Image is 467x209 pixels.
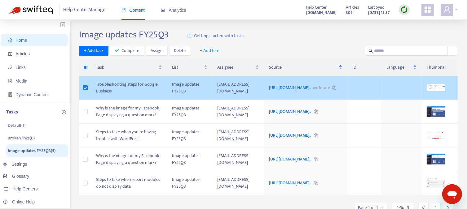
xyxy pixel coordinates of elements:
span: home [8,38,12,42]
a: Settings [3,162,27,167]
span: List [172,64,203,71]
th: Task [91,59,167,76]
span: Language [386,64,412,71]
span: Dynamic Content [15,92,49,97]
a: Online Help [3,199,35,204]
td: Steps to take when you're having trouble with WordPress [91,124,167,147]
td: Image updates FY25Q3 [167,76,213,100]
img: media-preview [427,177,445,189]
strong: 305 [346,9,353,16]
img: media-preview [427,131,445,139]
span: Articles [346,4,359,11]
span: Home [15,38,27,43]
span: file-image [8,79,12,83]
a: [URL][DOMAIN_NAME].. [269,108,312,115]
img: Swifteq [9,6,53,14]
img: media-preview [427,106,445,117]
th: List [167,59,213,76]
td: [EMAIL_ADDRESS][DOMAIN_NAME] [213,76,264,100]
a: Getting started with tasks [187,29,244,43]
img: sync.dc5367851b00ba804db3.png [400,6,408,14]
span: book [121,8,126,12]
span: container [8,92,12,97]
span: Analytics [161,8,186,13]
span: Help Centers [12,186,38,191]
p: Tasks [6,109,18,116]
span: + Add task [84,47,104,54]
span: Assignee [218,64,254,71]
span: area-chart [161,8,165,12]
button: + Add filter [196,46,226,56]
td: Image updates FY25Q3 [167,100,213,124]
span: appstore [424,6,431,13]
button: Delete [169,46,191,56]
img: media-preview [427,84,445,91]
span: plus-circle [62,110,66,114]
th: Assignee [213,59,264,76]
td: Steps to take when report modules do not display data [91,171,167,195]
td: [EMAIL_ADDRESS][DOMAIN_NAME] [213,100,264,124]
td: Troubleshooting steps for Google Business [91,76,167,100]
span: user [443,6,451,13]
a: [URL][DOMAIN_NAME].. [269,84,312,91]
span: Help Center Manager [64,4,108,16]
span: Articles [15,51,30,56]
img: media-preview [427,154,445,165]
strong: [DATE] 13:37 [368,9,390,16]
h2: Image updates FY25Q3 [79,29,169,40]
img: image-link [187,33,192,38]
a: Glossary [3,174,29,179]
td: Image updates FY25Q3 [167,124,213,147]
p: Default ( 1 ) [8,122,25,129]
span: Links [15,65,26,70]
span: Delete [174,47,186,54]
span: account-book [8,52,12,56]
span: Source [269,64,337,71]
a: [DOMAIN_NAME] [306,9,337,16]
td: Why is the image for my Facebook Page displaying a question mark? [91,147,167,171]
th: ID [347,59,381,76]
td: [EMAIL_ADDRESS][DOMAIN_NAME] [213,171,264,195]
td: [EMAIL_ADDRESS][DOMAIN_NAME] [213,124,264,147]
td: Why is the image for my Facebook Page displaying a question mark? [91,100,167,124]
th: Thumbnail [422,59,458,76]
td: Image updates FY25Q3 [167,147,213,171]
span: search [368,49,373,53]
span: Help Center [306,4,327,11]
button: Complete [110,46,144,56]
span: link [8,65,12,70]
a: [URL][DOMAIN_NAME].. [269,179,312,186]
button: + Add task [79,46,108,56]
span: and 1 more [312,84,330,91]
button: Assign [146,46,168,56]
p: Broken links ( 0 ) [8,135,35,141]
span: Content [121,8,145,13]
span: Media [15,79,27,83]
a: [URL][DOMAIN_NAME].. [269,156,312,163]
span: Getting started with tasks [194,32,244,40]
span: Complete [122,47,139,54]
span: Last Sync [368,4,384,11]
span: Assign [151,47,163,54]
td: Image updates FY25Q3 [167,171,213,195]
span: Task [96,64,157,71]
a: [URL][DOMAIN_NAME].. [269,132,312,139]
iframe: Button to launch messaging window [442,184,462,204]
p: Image updates FY25Q3 ( 5 ) [8,147,55,154]
span: + Add filter [200,47,222,54]
td: [EMAIL_ADDRESS][DOMAIN_NAME] [213,147,264,171]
